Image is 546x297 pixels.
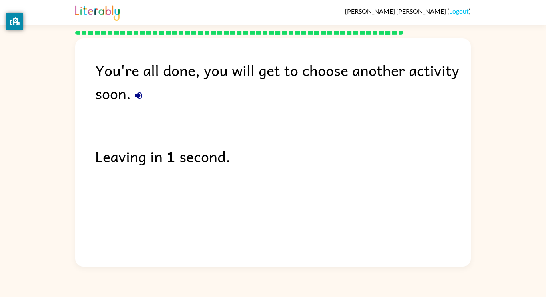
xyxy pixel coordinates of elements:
span: [PERSON_NAME] [PERSON_NAME] [345,7,447,15]
a: Logout [449,7,469,15]
div: You're all done, you will get to choose another activity soon. [95,58,471,105]
div: Leaving in second. [95,145,471,168]
img: Literably [75,3,120,21]
button: privacy banner [6,13,23,30]
div: ( ) [345,7,471,15]
b: 1 [167,145,175,168]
